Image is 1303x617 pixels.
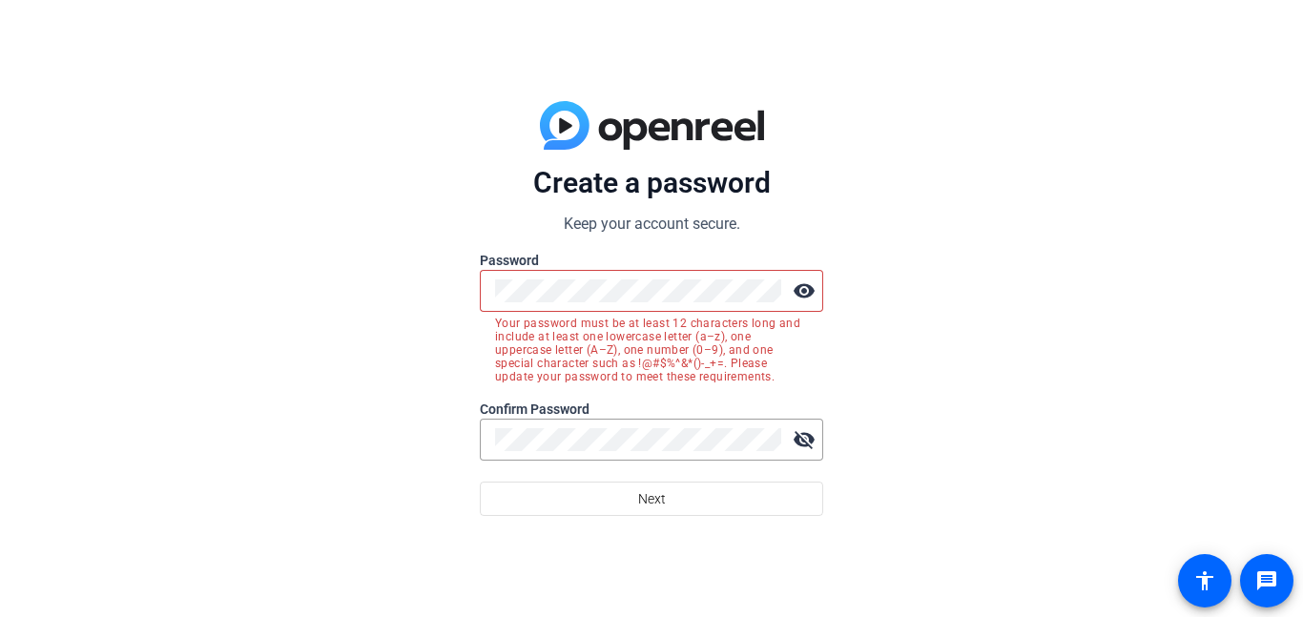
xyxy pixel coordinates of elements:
p: Keep your account secure. [480,213,823,236]
p: Create a password [480,165,823,201]
button: Next [480,482,823,516]
mat-error: Your password must be at least 12 characters long and include at least one lowercase letter (a–z)... [495,312,808,383]
label: Confirm Password [480,400,823,419]
img: blue-gradient.svg [540,101,764,151]
mat-icon: visibility [785,272,823,310]
mat-icon: visibility_off [785,421,823,459]
span: Next [638,481,666,517]
mat-icon: accessibility [1193,569,1216,592]
mat-icon: message [1255,569,1278,592]
label: Password [480,251,823,270]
